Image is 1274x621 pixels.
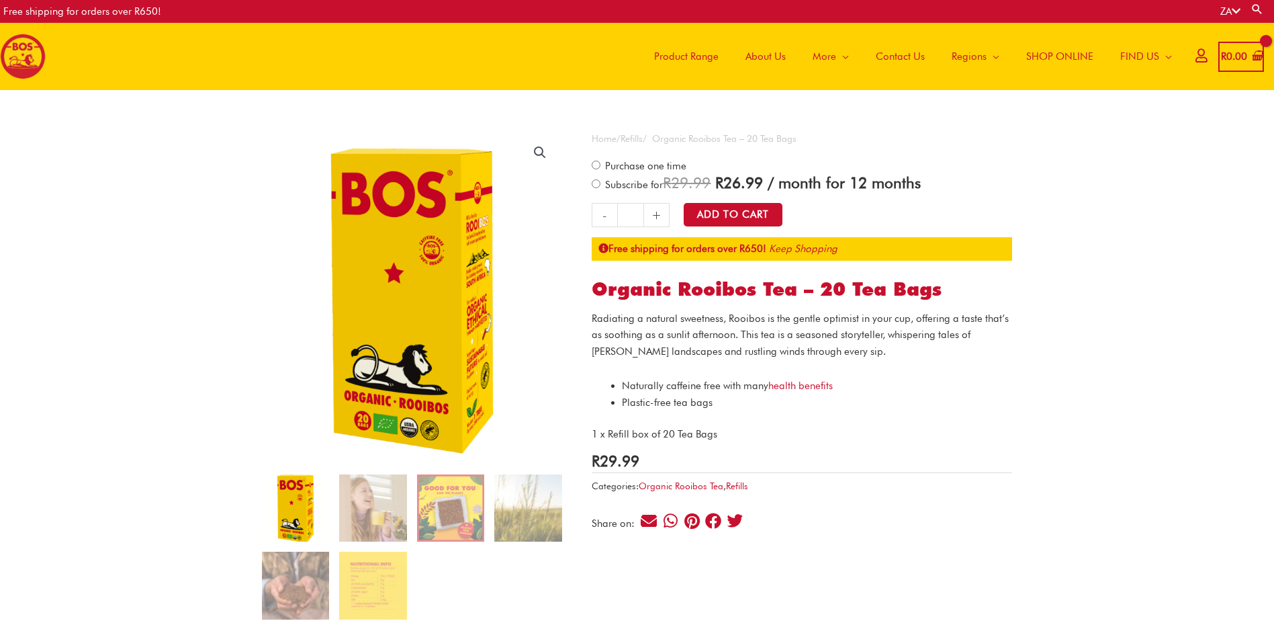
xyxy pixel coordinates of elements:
button: Add to Cart [684,203,782,226]
img: BOS organic rooibos tea 20 tea bags [262,474,329,542]
span: Subscribe for [603,179,921,191]
a: View Shopping Cart, empty [1218,42,1264,72]
img: Organic Rooibos Tea - 20 Tea Bags - Image 4 [494,474,561,542]
span: Contact Us [876,36,925,77]
a: View full-screen image gallery [528,140,552,165]
div: Share on facebook [704,512,723,530]
a: Refills [621,133,643,144]
a: Search button [1250,3,1264,15]
a: About Us [732,23,799,90]
p: 1 x Refill box of 20 Tea Bags [592,426,1012,443]
span: Product Range [654,36,719,77]
span: Plastic-free tea bags [622,397,713,409]
a: Organic Rooibos Tea [639,481,723,491]
a: - [592,203,617,227]
p: Radiating a natural sweetness, Rooibos is the gentle optimist in your cup, offering a taste that’... [592,310,1012,360]
strong: Free shipping for orders over R650! [598,243,766,255]
span: R [592,452,600,470]
img: BOS organic rooibos tea 20 tea bags [262,130,562,464]
nav: Breadcrumb [592,130,1012,147]
img: organic rooibos tea 60 tea bags [417,474,484,542]
div: Share on email [640,512,658,530]
bdi: 0.00 [1221,50,1247,63]
a: Regions [938,23,1013,90]
bdi: 29.99 [592,452,639,470]
span: Categories: , [592,478,748,495]
a: Keep Shopping [769,243,837,255]
span: R [1221,50,1226,63]
a: health benefits [768,380,833,392]
img: Organic Rooibos Tea - 20 Tea Bags - Image 5 [262,552,329,619]
span: More [813,36,836,77]
a: Refills [726,481,748,491]
a: + [644,203,670,227]
a: More [799,23,862,90]
span: Naturally caffeine free with many [622,380,833,392]
input: Subscribe for / month for 12 months [592,179,600,188]
span: About Us [745,36,786,77]
span: Purchase one time [603,160,686,172]
h1: Organic Rooibos Tea – 20 Tea Bags [592,278,1012,301]
span: 29.99 [663,173,711,192]
div: Share on: [592,519,639,529]
input: Product quantity [617,203,643,227]
a: Home [592,133,617,144]
span: Regions [952,36,987,77]
span: R [715,173,723,192]
a: Product Range [641,23,732,90]
img: organic rooibos tea 20 tea bags [339,474,406,542]
span: R [663,173,671,192]
input: Purchase one time [592,161,600,169]
span: SHOP ONLINE [1026,36,1093,77]
a: Contact Us [862,23,938,90]
img: Organic Rooibos Tea - 20 Tea Bags - Image 6 [339,552,406,619]
div: Share on twitter [726,512,744,530]
span: 26.99 [715,173,763,192]
div: Share on whatsapp [662,512,680,530]
span: / month for 12 months [768,173,921,192]
div: Share on pinterest [683,512,701,530]
nav: Site Navigation [631,23,1185,90]
a: SHOP ONLINE [1013,23,1107,90]
span: FIND US [1120,36,1159,77]
a: ZA [1220,5,1240,17]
